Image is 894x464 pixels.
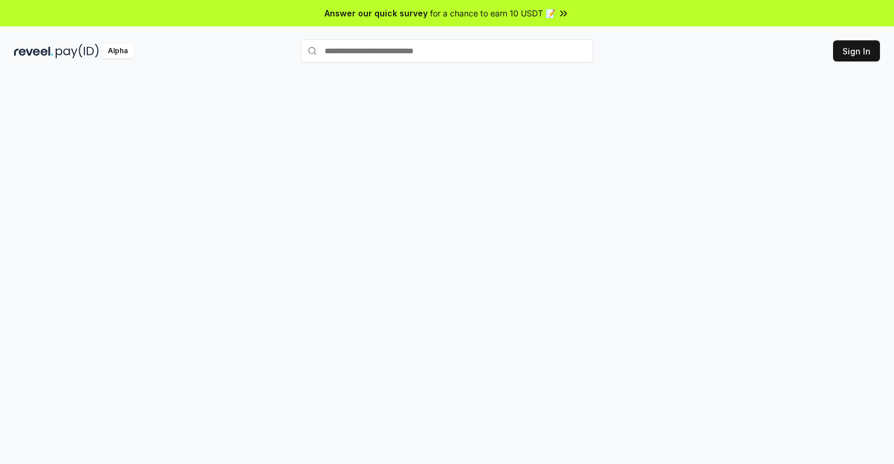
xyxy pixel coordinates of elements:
[430,7,555,19] span: for a chance to earn 10 USDT 📝
[14,44,53,59] img: reveel_dark
[56,44,99,59] img: pay_id
[325,7,428,19] span: Answer our quick survey
[833,40,880,61] button: Sign In
[101,44,134,59] div: Alpha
